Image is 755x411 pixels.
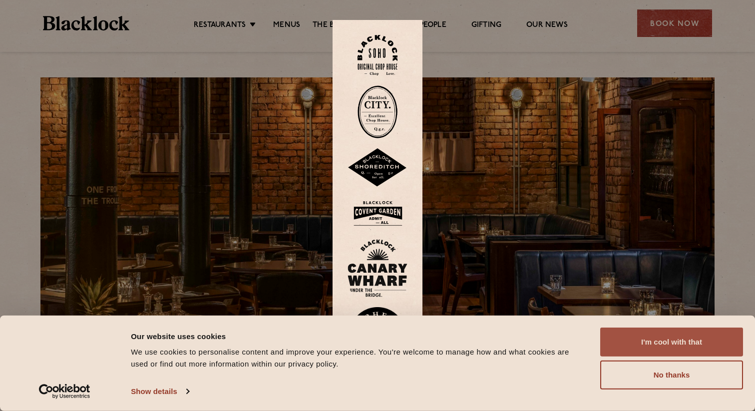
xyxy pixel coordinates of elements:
img: Shoreditch-stamp-v2-default.svg [348,148,407,187]
img: BLA_1470_CoventGarden_Website_Solid.svg [348,197,407,230]
img: City-stamp-default.svg [358,85,397,138]
button: No thanks [600,361,743,390]
img: Soho-stamp-default.svg [358,35,397,75]
button: I'm cool with that [600,328,743,357]
img: BL_CW_Logo_Website.svg [348,239,407,297]
div: We use cookies to personalise content and improve your experience. You're welcome to manage how a... [131,346,578,370]
a: Usercentrics Cookiebot - opens in a new window [21,384,108,399]
img: BL_Manchester_Logo-bleed.png [348,307,407,376]
a: Show details [131,384,189,399]
div: Our website uses cookies [131,330,578,342]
